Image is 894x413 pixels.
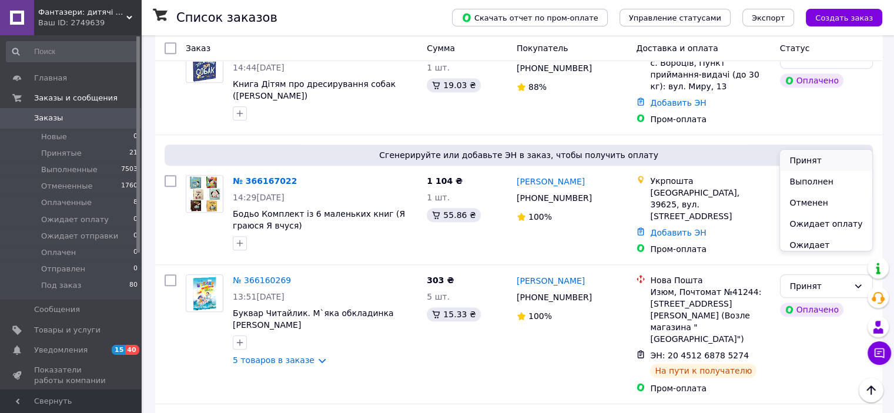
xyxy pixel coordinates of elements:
[790,280,849,293] div: Принят
[38,18,141,28] div: Ваш ID: 2749639
[427,276,454,285] span: 303 ₴
[427,292,450,301] span: 5 шт.
[650,351,749,360] span: ЭН: 20 4512 6878 5274
[133,247,138,258] span: 0
[517,176,585,187] a: [PERSON_NAME]
[233,209,405,230] a: Бодьо Комплект із 6 маленьких книг (Я граюся Я вчуся)
[794,12,882,22] a: Создать заказ
[233,63,284,72] span: 14:44[DATE]
[233,292,284,301] span: 13:51[DATE]
[41,247,76,258] span: Оплачен
[192,46,216,82] img: Фото товару
[859,378,883,402] button: Наверх
[780,73,843,88] div: Оплачено
[427,176,463,186] span: 1 104 ₴
[129,148,138,159] span: 21
[41,280,81,291] span: Под заказ
[514,60,594,76] div: [PHONE_NUMBER]
[169,149,868,161] span: Сгенерируйте или добавьте ЭН в заказ, чтобы получить оплату
[233,276,291,285] a: № 366160269
[41,148,82,159] span: Принятые
[780,303,843,317] div: Оплачено
[427,78,480,92] div: 19.03 ₴
[752,14,785,22] span: Экспорт
[176,11,277,25] h1: Список заказов
[427,193,450,202] span: 1 шт.
[514,190,594,206] div: [PHONE_NUMBER]
[233,193,284,202] span: 14:29[DATE]
[133,132,138,142] span: 0
[34,113,63,123] span: Заказы
[650,274,770,286] div: Нова Пошта
[517,275,585,287] a: [PERSON_NAME]
[815,14,873,22] span: Создать заказ
[650,57,770,92] div: с. Вороців, Пункт приймання-видачі (до 30 кг): вул. Миру, 13
[233,79,396,100] a: Книга Дітям про дресирування собак ([PERSON_NAME])
[233,308,394,330] a: Буквар Читайлик. М`яка обкладинка [PERSON_NAME]
[186,176,223,212] img: Фото товару
[650,175,770,187] div: Укрпошта
[780,171,872,192] li: Выполнен
[528,212,552,221] span: 100%
[133,264,138,274] span: 0
[41,264,85,274] span: Отправлен
[650,286,770,345] div: Изюм, Почтомат №41244: [STREET_ADDRESS][PERSON_NAME] (Возле магазина "[GEOGRAPHIC_DATA]")
[133,214,138,225] span: 0
[129,280,138,291] span: 80
[629,14,721,22] span: Управление статусами
[650,187,770,222] div: [GEOGRAPHIC_DATA], 39625, вул. [STREET_ADDRESS]
[427,63,450,72] span: 1 шт.
[528,82,547,92] span: 88%
[133,197,138,208] span: 8
[192,275,217,311] img: Фото товару
[868,341,891,365] button: Чат с покупателем
[427,307,480,321] div: 15.33 ₴
[133,231,138,241] span: 0
[650,113,770,125] div: Пром-оплата
[650,228,706,237] a: Добавить ЭН
[112,345,125,355] span: 15
[186,43,210,53] span: Заказ
[186,274,223,312] a: Фото товару
[650,382,770,394] div: Пром-оплата
[41,231,118,241] span: Ожидает отправки
[41,164,98,175] span: Выполненные
[233,176,297,186] a: № 366167022
[452,9,608,26] button: Скачать отчет по пром-оплате
[34,73,67,83] span: Главная
[650,243,770,255] div: Пром-оплата
[780,234,872,267] li: Ожидает отправки
[34,304,80,315] span: Сообщения
[528,311,552,321] span: 100%
[121,181,138,192] span: 1760
[38,7,126,18] span: Фантазери: дитячі книги та розвиваючі іграшки
[41,132,67,142] span: Новые
[34,325,101,335] span: Товары и услуги
[780,43,810,53] span: Статус
[186,45,223,83] a: Фото товару
[806,9,882,26] button: Создать заказ
[650,364,756,378] div: На пути к получателю
[514,289,594,305] div: [PHONE_NUMBER]
[780,192,872,213] li: Отменен
[121,164,138,175] span: 7503
[125,345,139,355] span: 40
[427,208,480,222] div: 55.86 ₴
[34,345,88,355] span: Уведомления
[34,93,118,103] span: Заказы и сообщения
[41,181,92,192] span: Отмененные
[6,41,139,62] input: Поиск
[41,214,109,225] span: Ожидает оплату
[233,355,314,365] a: 5 товаров в заказе
[650,98,706,108] a: Добавить ЭН
[186,175,223,213] a: Фото товару
[34,365,109,386] span: Показатели работы компании
[620,9,731,26] button: Управление статусами
[461,12,598,23] span: Скачать отчет по пром-оплате
[742,9,794,26] button: Экспорт
[636,43,718,53] span: Доставка и оплата
[427,43,455,53] span: Сумма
